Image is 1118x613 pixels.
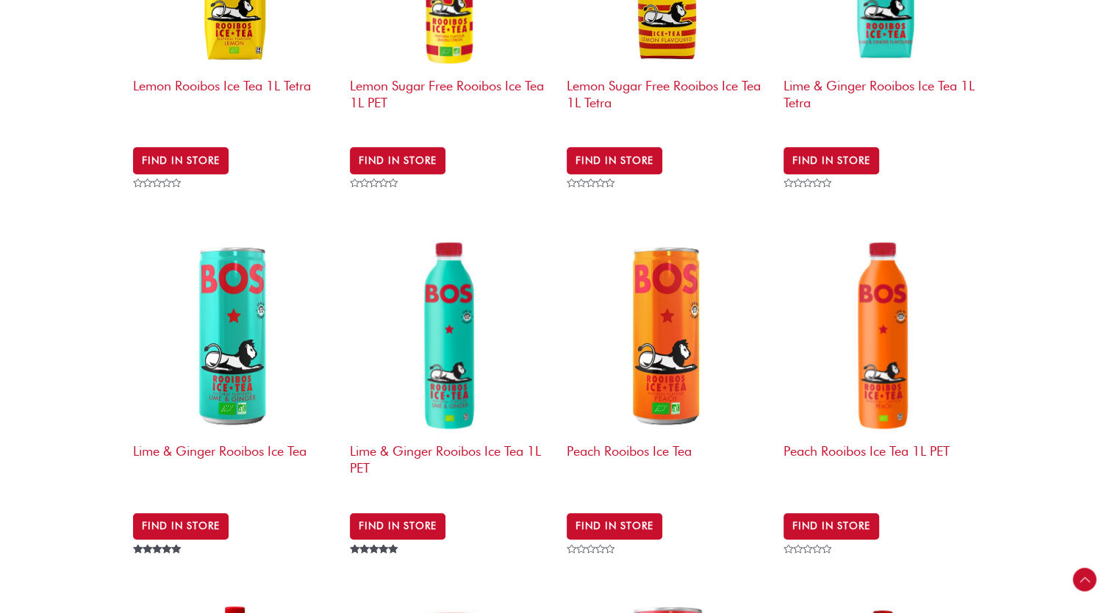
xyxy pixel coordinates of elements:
a: BUY IN STORE [350,513,445,539]
a: Lime & Ginger Rooibos Ice Tea [133,234,335,499]
a: BUY IN STORE [133,147,229,173]
a: BUY IN STORE [567,147,662,173]
h2: Peach Rooibos Ice Tea [567,436,769,492]
span: Rated out of 5 [350,545,401,587]
a: BUY IN STORE [784,513,879,539]
a: BUY IN STORE [133,513,229,539]
h2: Lime & Ginger Rooibos Ice Tea 1L Tetra [784,71,986,127]
a: Buy in Store [350,147,445,173]
img: EU_BOS_250ml_Peach [567,234,769,436]
a: BUY IN STORE [567,513,662,539]
a: BUY IN STORE [784,147,879,173]
h2: Lemon Sugar Free Rooibos Ice Tea 1L Tetra [567,71,769,127]
a: Peach Rooibos Ice Tea [567,234,769,499]
a: Lime & Ginger Rooibos Ice Tea 1L PET [350,234,552,499]
h2: Lemon Sugar Free Rooibos Ice Tea 1L PET [350,71,552,127]
img: Bos Peach Ice Tea 1L [784,234,986,436]
h2: Lime & Ginger Rooibos Ice Tea 1L PET [350,436,552,492]
h2: Lemon Rooibos Ice Tea 1L Tetra [133,71,335,127]
span: Rated out of 5 [133,545,184,587]
img: Lime & Ginger Rooibos Ice Tea 1L PET [350,234,552,436]
a: Peach Rooibos Ice Tea 1L PET [784,234,986,499]
h2: Peach Rooibos Ice Tea 1L PET [784,436,986,492]
img: EU_BOS_250ml_L&G [133,234,335,436]
h2: Lime & Ginger Rooibos Ice Tea [133,436,335,492]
